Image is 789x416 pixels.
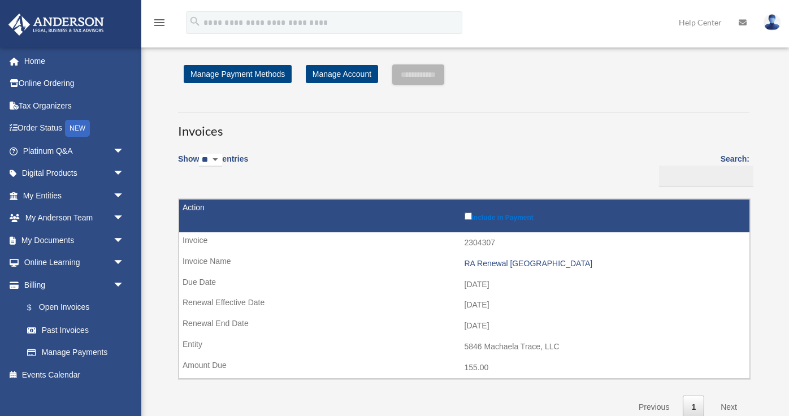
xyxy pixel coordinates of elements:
[5,14,107,36] img: Anderson Advisors Platinum Portal
[465,210,744,222] label: Include in Payment
[199,154,222,167] select: Showentries
[113,162,136,185] span: arrow_drop_down
[8,140,141,162] a: Platinum Q&Aarrow_drop_down
[8,50,141,72] a: Home
[113,274,136,297] span: arrow_drop_down
[8,94,141,117] a: Tax Organizers
[8,207,141,229] a: My Anderson Teamarrow_drop_down
[8,162,141,185] a: Digital Productsarrow_drop_down
[179,232,749,254] td: 2304307
[113,140,136,163] span: arrow_drop_down
[16,341,136,364] a: Manage Payments
[306,65,378,83] a: Manage Account
[153,16,166,29] i: menu
[8,363,141,386] a: Events Calendar
[178,152,248,178] label: Show entries
[465,259,744,268] div: RA Renewal [GEOGRAPHIC_DATA]
[33,301,39,315] span: $
[659,166,753,187] input: Search:
[113,252,136,275] span: arrow_drop_down
[179,274,749,296] td: [DATE]
[179,294,749,316] td: [DATE]
[16,319,136,341] a: Past Invoices
[465,213,472,220] input: Include in Payment
[8,229,141,252] a: My Documentsarrow_drop_down
[8,274,136,296] a: Billingarrow_drop_down
[8,72,141,95] a: Online Ordering
[8,117,141,140] a: Order StatusNEW
[113,207,136,230] span: arrow_drop_down
[113,229,136,252] span: arrow_drop_down
[153,20,166,29] a: menu
[189,15,201,28] i: search
[8,184,141,207] a: My Entitiesarrow_drop_down
[178,112,749,140] h3: Invoices
[113,184,136,207] span: arrow_drop_down
[655,152,749,187] label: Search:
[8,252,141,274] a: Online Learningarrow_drop_down
[179,336,749,358] td: 5846 Machaela Trace, LLC
[764,14,781,31] img: User Pic
[65,120,90,137] div: NEW
[179,315,749,337] td: [DATE]
[179,357,749,379] td: 155.00
[184,65,292,83] a: Manage Payment Methods
[16,296,130,319] a: $Open Invoices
